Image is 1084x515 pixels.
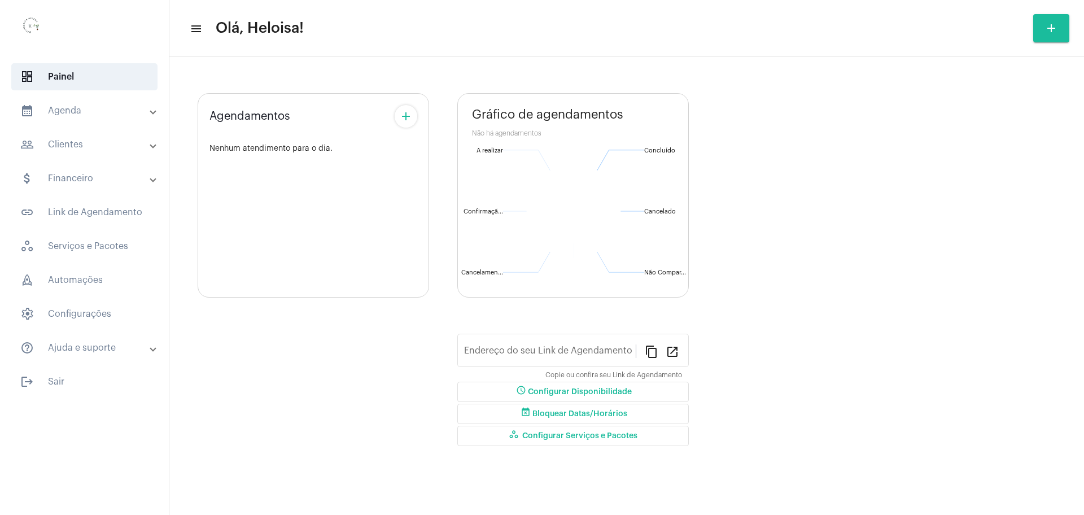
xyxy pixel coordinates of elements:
[20,206,34,219] mat-icon: sidenav icon
[209,145,417,153] div: Nenhum atendimento para o dia.
[519,407,532,421] mat-icon: event_busy
[20,70,34,84] span: sidenav icon
[7,97,169,124] mat-expansion-panel-header: sidenav iconAgenda
[472,108,623,121] span: Gráfico de agendamentos
[644,147,675,154] text: Concluído
[20,341,151,355] mat-panel-title: Ajuda e suporte
[457,404,689,424] button: Bloquear Datas/Horários
[20,375,34,389] mat-icon: sidenav icon
[399,110,413,123] mat-icon: add
[11,267,158,294] span: Automações
[644,208,676,215] text: Cancelado
[20,172,151,185] mat-panel-title: Financeiro
[11,199,158,226] span: Link de Agendamento
[644,269,686,276] text: Não Compar...
[509,429,522,443] mat-icon: workspaces_outlined
[457,426,689,446] button: Configurar Serviços e Pacotes
[7,165,169,192] mat-expansion-panel-header: sidenav iconFinanceiro
[514,388,632,396] span: Configurar Disponibilidade
[545,372,682,379] mat-hint: Copie ou confira seu Link de Agendamento
[20,138,151,151] mat-panel-title: Clientes
[11,63,158,90] span: Painel
[20,104,151,117] mat-panel-title: Agenda
[20,341,34,355] mat-icon: sidenav icon
[7,131,169,158] mat-expansion-panel-header: sidenav iconClientes
[645,344,658,358] mat-icon: content_copy
[666,344,679,358] mat-icon: open_in_new
[216,19,304,37] span: Olá, Heloisa!
[11,233,158,260] span: Serviços e Pacotes
[464,208,503,215] text: Confirmaçã...
[20,273,34,287] span: sidenav icon
[20,172,34,185] mat-icon: sidenav icon
[20,138,34,151] mat-icon: sidenav icon
[519,410,627,418] span: Bloquear Datas/Horários
[20,307,34,321] span: sidenav icon
[11,300,158,328] span: Configurações
[464,348,636,358] input: Link
[509,432,637,440] span: Configurar Serviços e Pacotes
[11,368,158,395] span: Sair
[461,269,503,276] text: Cancelamen...
[209,110,290,123] span: Agendamentos
[514,385,528,399] mat-icon: schedule
[20,104,34,117] mat-icon: sidenav icon
[190,22,201,36] mat-icon: sidenav icon
[7,334,169,361] mat-expansion-panel-header: sidenav iconAjuda e suporte
[20,239,34,253] span: sidenav icon
[477,147,503,154] text: A realizar
[9,6,54,51] img: 0d939d3e-dcd2-0964-4adc-7f8e0d1a206f.png
[457,382,689,402] button: Configurar Disponibilidade
[1044,21,1058,35] mat-icon: add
